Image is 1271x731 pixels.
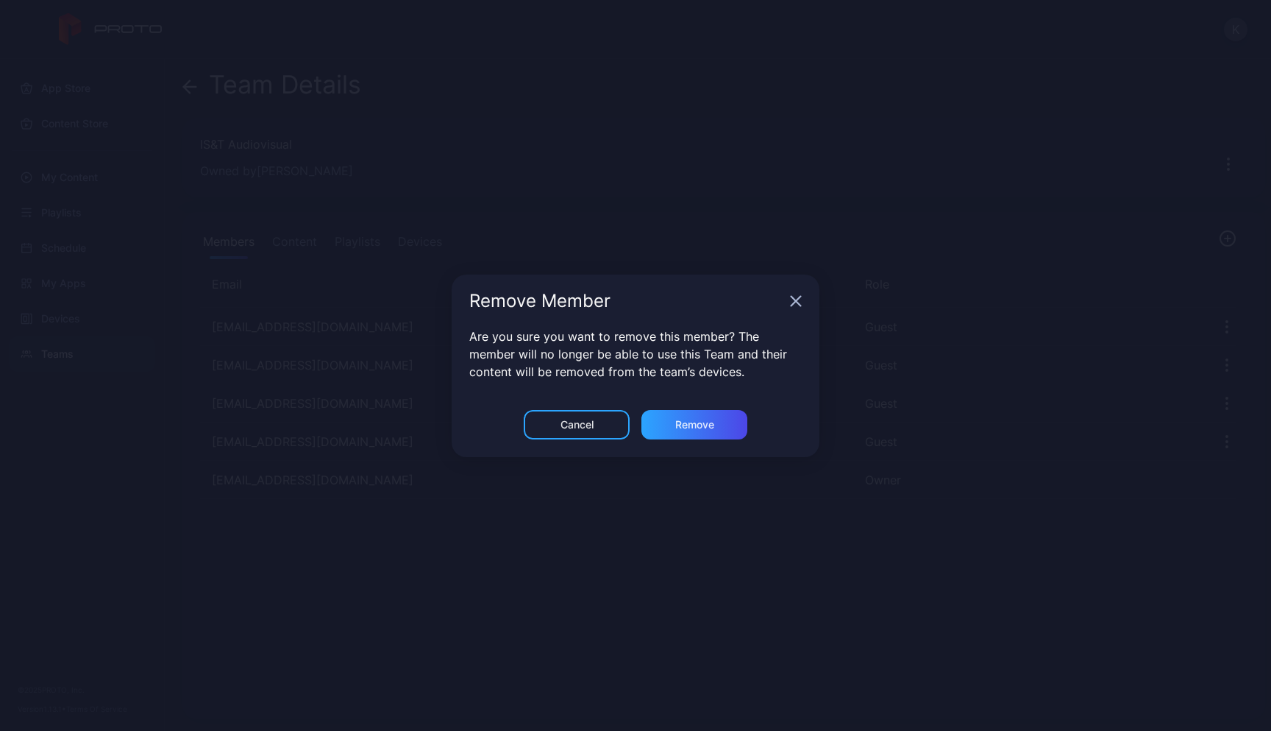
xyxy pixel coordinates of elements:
p: Are you sure you want to remove this member? The member will no longer be able to use this Team a... [469,328,802,381]
div: Cancel [560,419,594,431]
button: Cancel [524,410,630,439]
div: Remove Member [469,292,784,310]
div: Remove [675,419,714,431]
button: Remove [641,410,747,439]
